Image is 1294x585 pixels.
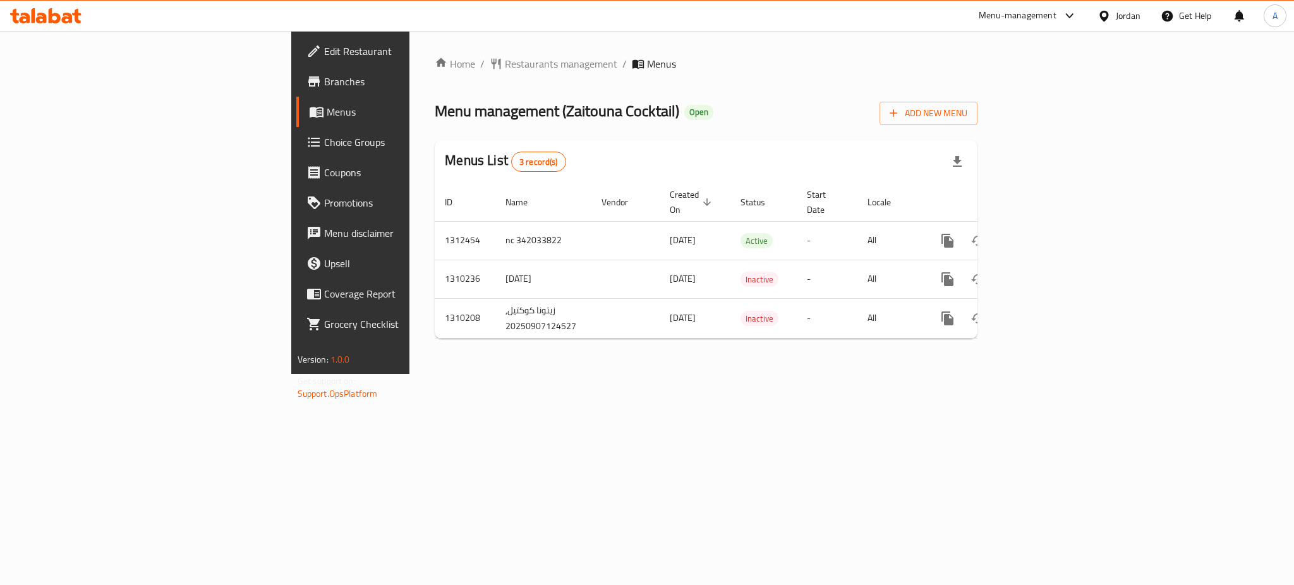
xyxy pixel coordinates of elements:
span: Branches [324,74,497,89]
span: [DATE] [670,270,696,287]
td: - [797,221,857,260]
button: Change Status [963,264,993,294]
a: Restaurants management [490,56,617,71]
td: - [797,298,857,338]
a: Upsell [296,248,507,279]
button: Add New Menu [880,102,977,125]
div: Total records count [511,152,566,172]
td: All [857,221,922,260]
h2: Menus List [445,151,565,172]
button: more [933,303,963,334]
div: Export file [942,147,972,177]
span: Active [741,234,773,248]
span: Open [684,107,713,118]
span: Menu management ( Zaitouna Cocktail ) [435,97,679,125]
span: Inactive [741,311,778,326]
a: Edit Restaurant [296,36,507,66]
span: Coverage Report [324,286,497,301]
div: Open [684,105,713,120]
span: Promotions [324,195,497,210]
span: Choice Groups [324,135,497,150]
td: All [857,260,922,298]
a: Menus [296,97,507,127]
button: Change Status [963,226,993,256]
a: Support.OpsPlatform [298,385,378,402]
td: All [857,298,922,338]
div: Jordan [1116,9,1140,23]
a: Menu disclaimer [296,218,507,248]
a: Coverage Report [296,279,507,309]
span: Inactive [741,272,778,287]
span: Grocery Checklist [324,317,497,332]
span: Start Date [807,187,842,217]
span: Upsell [324,256,497,271]
div: Active [741,233,773,248]
span: Created On [670,187,715,217]
span: Restaurants management [505,56,617,71]
span: Vendor [602,195,644,210]
span: Menu disclaimer [324,226,497,241]
span: Version: [298,351,329,368]
td: - [797,260,857,298]
div: Menu-management [979,8,1056,23]
span: Add New Menu [890,106,967,121]
span: Edit Restaurant [324,44,497,59]
span: Menus [647,56,676,71]
div: Inactive [741,311,778,326]
li: / [622,56,627,71]
span: A [1273,9,1278,23]
span: Name [505,195,544,210]
span: Status [741,195,782,210]
span: Get support on: [298,373,356,389]
span: [DATE] [670,310,696,326]
a: Choice Groups [296,127,507,157]
th: Actions [922,183,1064,222]
span: Locale [868,195,907,210]
td: [DATE] [495,260,591,298]
nav: breadcrumb [435,56,977,71]
a: Branches [296,66,507,97]
td: nc 342033822 [495,221,591,260]
a: Grocery Checklist [296,309,507,339]
span: [DATE] [670,232,696,248]
button: Change Status [963,303,993,334]
span: 3 record(s) [512,156,565,168]
a: Coupons [296,157,507,188]
span: Coupons [324,165,497,180]
td: زيتونا كوكتيل, 20250907124527 [495,298,591,338]
table: enhanced table [435,183,1064,339]
span: 1.0.0 [330,351,350,368]
button: more [933,264,963,294]
span: Menus [327,104,497,119]
button: more [933,226,963,256]
a: Promotions [296,188,507,218]
span: ID [445,195,469,210]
